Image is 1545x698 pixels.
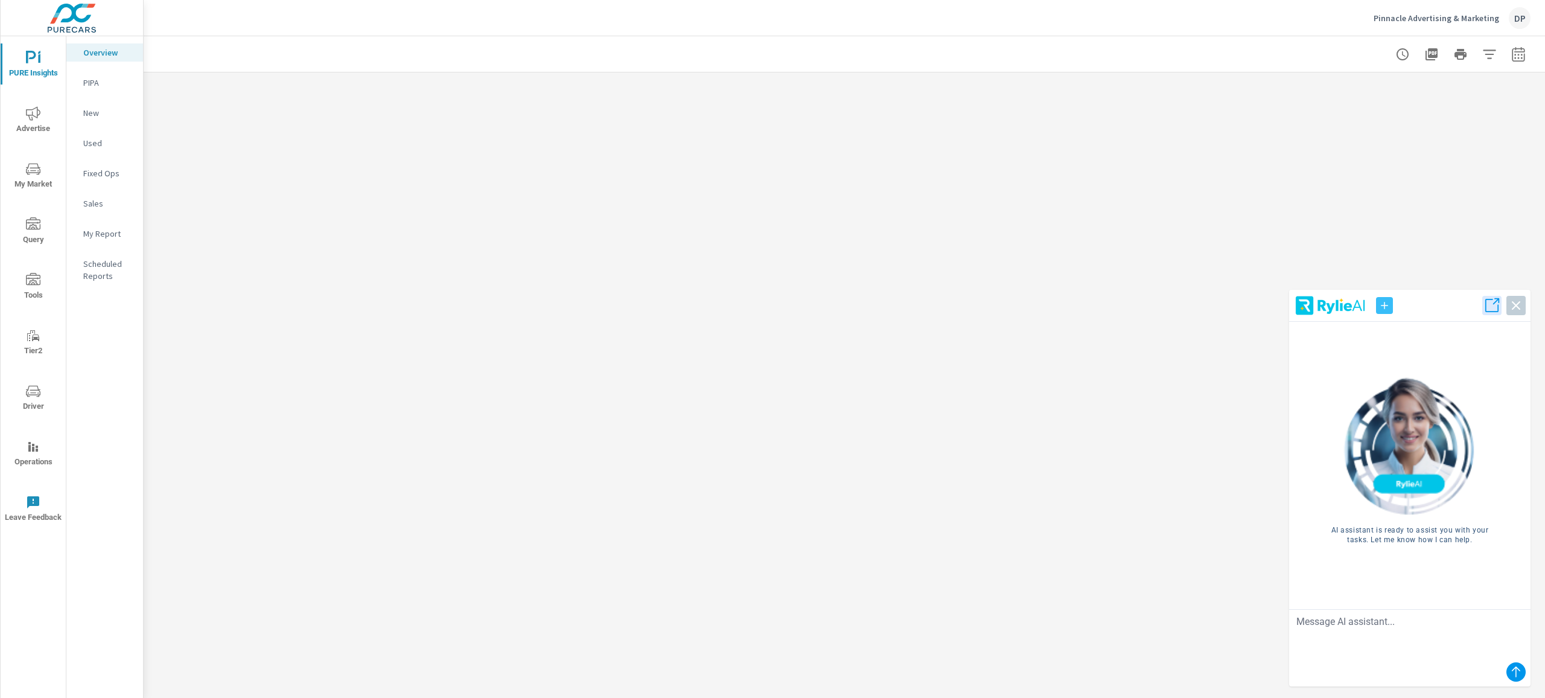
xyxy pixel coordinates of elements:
[1506,42,1531,66] button: Select Date Range
[66,74,143,92] div: PIPA
[83,167,133,179] p: Fixed Ops
[83,228,133,240] p: My Report
[1,36,66,536] div: nav menu
[1477,42,1502,66] button: Apply Filters
[66,194,143,213] div: Sales
[4,217,62,247] span: Query
[83,137,133,149] p: Used
[4,273,62,303] span: Tools
[4,51,62,80] span: PURE Insights
[66,104,143,122] div: New
[1374,13,1499,24] p: Pinnacle Advertising & Marketing
[4,328,62,358] span: Tier2
[4,495,62,525] span: Leave Feedback
[83,46,133,59] p: Overview
[1448,42,1473,66] button: Print Report
[66,134,143,152] div: Used
[83,197,133,210] p: Sales
[66,255,143,285] div: Scheduled Reports
[66,43,143,62] div: Overview
[83,258,133,282] p: Scheduled Reports
[4,384,62,414] span: Driver
[4,162,62,191] span: My Market
[1509,7,1531,29] div: DP
[83,77,133,89] p: PIPA
[1419,42,1444,66] button: "Export Report to PDF"
[66,164,143,182] div: Fixed Ops
[66,225,143,243] div: My Report
[83,107,133,119] p: New
[4,106,62,136] span: Advertise
[4,440,62,469] span: Operations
